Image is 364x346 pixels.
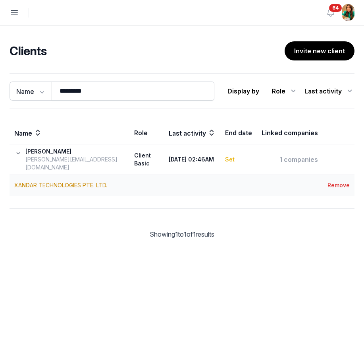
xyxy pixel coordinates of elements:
[220,122,257,144] th: End date
[327,181,350,189] div: Remove
[10,122,129,144] th: Name
[10,229,354,239] div: Showing to of results
[227,85,259,97] p: Display by
[25,156,125,171] div: [PERSON_NAME][EMAIL_ADDRESS][DOMAIN_NAME]
[304,85,354,97] div: Last activity
[134,152,158,167] div: Client Basic
[14,182,107,189] a: XANDAR TECHNOLOGIES PTE. LTD.
[272,85,298,97] div: Role
[10,82,52,101] button: Name
[285,41,354,60] button: Invite new client
[25,148,125,156] div: [PERSON_NAME]
[164,122,220,144] th: Last activity
[257,122,323,144] th: Linked companies
[329,4,342,12] span: 64
[225,156,252,163] div: Set
[342,4,354,21] img: avatar
[10,44,281,58] h2: Clients
[184,230,187,238] span: 1
[164,144,220,175] th: [DATE] 02:46AM
[193,230,196,238] span: 1
[129,122,164,144] th: Role
[175,230,178,238] span: 1
[262,155,318,164] div: 1 companies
